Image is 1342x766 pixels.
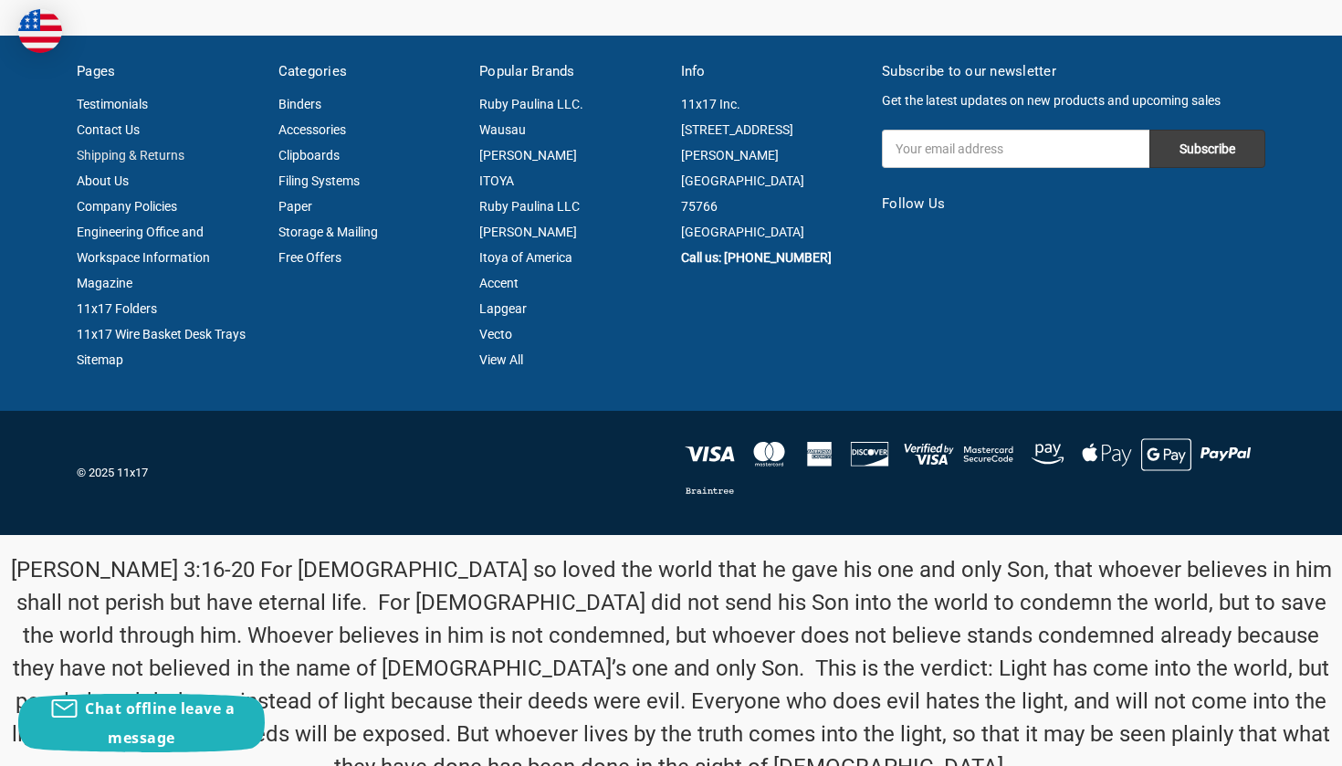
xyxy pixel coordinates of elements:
[77,464,662,482] p: © 2025 11x17
[77,352,123,367] a: Sitemap
[1149,130,1265,168] input: Subscribe
[681,91,864,245] address: 11x17 Inc. [STREET_ADDRESS][PERSON_NAME] [GEOGRAPHIC_DATA] 75766 [GEOGRAPHIC_DATA]
[77,122,140,137] a: Contact Us
[77,199,177,214] a: Company Policies
[882,61,1265,82] h5: Subscribe to our newsletter
[18,694,265,752] button: Chat offline leave a message
[479,61,662,82] h5: Popular Brands
[278,250,341,265] a: Free Offers
[882,130,1149,168] input: Your email address
[77,97,148,111] a: Testimonials
[479,327,512,341] a: Vecto
[479,301,527,316] a: Lapgear
[882,194,1265,215] h5: Follow Us
[278,148,340,163] a: Clipboards
[77,148,184,163] a: Shipping & Returns
[479,148,577,163] a: [PERSON_NAME]
[479,122,526,137] a: Wausau
[77,173,129,188] a: About Us
[77,301,157,316] a: 11x17 Folders
[882,91,1265,110] p: Get the latest updates on new products and upcoming sales
[77,327,246,341] a: 11x17 Wire Basket Desk Trays
[278,199,312,214] a: Paper
[278,61,461,82] h5: Categories
[479,199,580,214] a: Ruby Paulina LLC
[278,122,346,137] a: Accessories
[479,276,519,290] a: Accent
[479,225,577,239] a: [PERSON_NAME]
[681,250,832,265] a: Call us: [PHONE_NUMBER]
[18,9,62,53] img: duty and tax information for United States
[479,352,523,367] a: View All
[85,698,235,748] span: Chat offline leave a message
[479,250,572,265] a: Itoya of America
[278,225,378,239] a: Storage & Mailing
[479,97,583,111] a: Ruby Paulina LLC.
[681,61,864,82] h5: Info
[278,97,321,111] a: Binders
[479,173,514,188] a: ITOYA
[278,173,360,188] a: Filing Systems
[77,225,210,290] a: Engineering Office and Workspace Information Magazine
[77,61,259,82] h5: Pages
